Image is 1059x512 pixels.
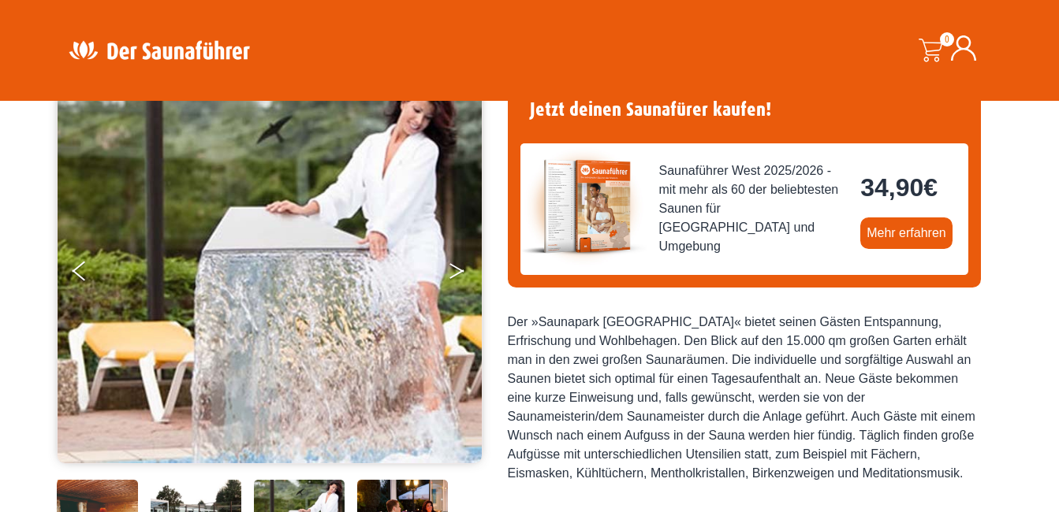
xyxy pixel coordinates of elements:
img: der-saunafuehrer-2025-west.jpg [520,143,647,269]
span: Saunaführer West 2025/2026 - mit mehr als 60 der beliebtesten Saunen für [GEOGRAPHIC_DATA] und Um... [659,161,848,256]
h4: Jetzt deinen Saunafürer kaufen! [520,89,968,131]
a: Mehr erfahren [860,217,953,249]
div: Der »Saunapark [GEOGRAPHIC_DATA]« bietet seinen Gästen Entspannung, Erfrischung und Wohlbehagen. ... [508,313,981,483]
button: Previous [73,254,112,294]
button: Next [448,254,487,294]
span: 0 [940,32,954,46]
bdi: 34,90 [860,173,938,202]
span: € [923,173,938,202]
